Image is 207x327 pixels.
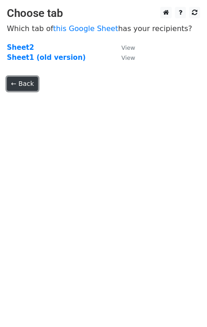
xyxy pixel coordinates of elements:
[161,283,207,327] iframe: Chat Widget
[53,24,118,33] a: this Google Sheet
[7,24,200,33] p: Which tab of has your recipients?
[112,43,135,52] a: View
[112,53,135,62] a: View
[7,7,200,20] h3: Choose tab
[161,283,207,327] div: 聊天小组件
[121,54,135,61] small: View
[7,77,38,91] a: ← Back
[121,44,135,51] small: View
[7,43,34,52] a: Sheet2
[7,53,86,62] a: Sheet1 (old version)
